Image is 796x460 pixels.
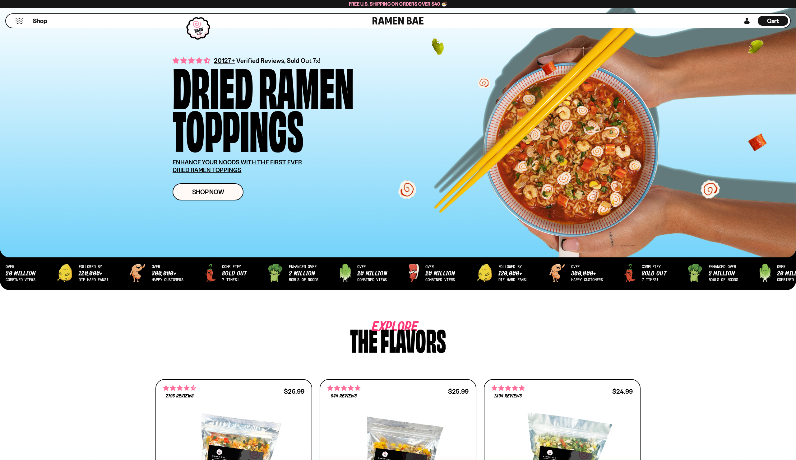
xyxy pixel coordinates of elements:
div: The [350,324,377,354]
span: 1394 reviews [494,394,522,399]
div: $26.99 [284,388,304,394]
div: $25.99 [448,388,469,394]
span: 4.76 stars [492,384,525,392]
span: 944 reviews [331,394,357,399]
div: $24.99 [612,388,633,394]
span: Shop [33,17,47,25]
a: Shop Now [173,183,243,200]
div: Dried [173,64,253,106]
span: Shop Now [192,189,224,195]
span: Cart [767,17,779,25]
a: Shop [33,16,47,26]
div: Cart [758,14,788,28]
span: Free U.S. Shipping on Orders over $40 🍜 [349,1,447,7]
div: Toppings [173,106,303,149]
span: 4.68 stars [163,384,196,392]
span: 2795 reviews [166,394,194,399]
div: flavors [381,324,446,354]
span: 4.75 stars [327,384,360,392]
div: Ramen [259,64,354,106]
u: ENHANCE YOUR NOODS WITH THE FIRST EVER DRIED RAMEN TOPPINGS [173,158,302,174]
span: Explore [372,324,399,330]
button: Mobile Menu Trigger [15,18,24,24]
